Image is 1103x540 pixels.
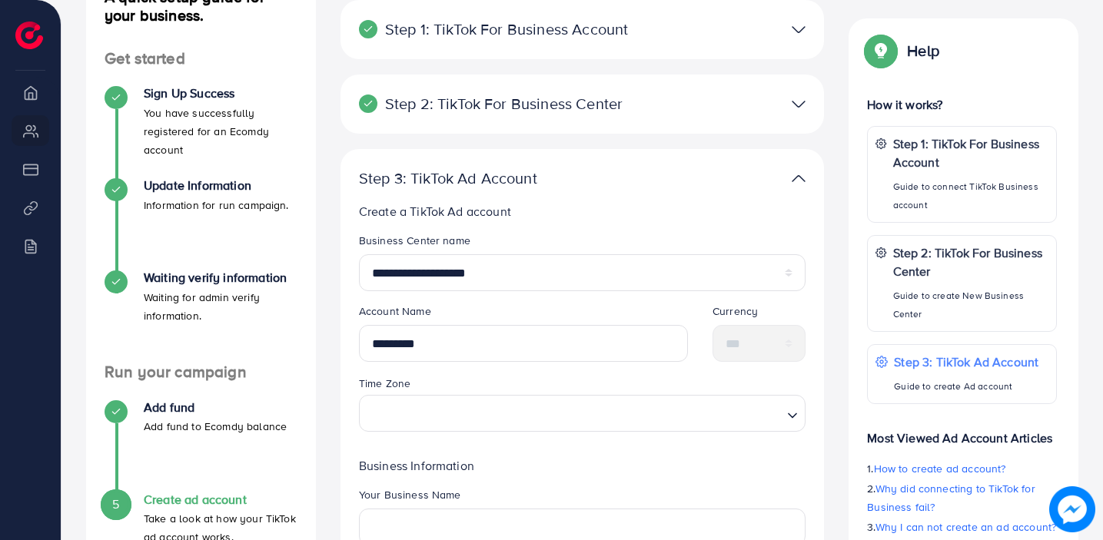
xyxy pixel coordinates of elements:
p: 3. [867,518,1057,536]
li: Update Information [86,178,316,270]
img: image [1049,486,1095,532]
p: How it works? [867,95,1057,114]
img: TikTok partner [792,167,806,190]
img: logo [15,22,43,49]
img: TikTok partner [792,18,806,41]
h4: Run your campaign [86,363,316,382]
p: Step 2: TikTok For Business Center [893,243,1048,280]
img: Popup guide [867,37,895,65]
p: Step 1: TikTok For Business Account [893,134,1048,171]
p: Step 1: TikTok For Business Account [359,20,649,38]
p: Step 2: TikTok For Business Center [359,94,649,113]
input: Search for option [366,399,782,427]
h4: Create ad account [144,492,297,507]
legend: Your Business Name [359,487,806,509]
span: 5 [112,495,119,513]
legend: Business Center name [359,233,806,254]
p: Waiting for admin verify information. [144,288,297,325]
p: Add fund to Ecomdy balance [144,417,287,436]
p: Guide to create Ad account [894,377,1038,396]
label: Time Zone [359,376,410,391]
img: TikTok partner [792,93,806,115]
div: Search for option [359,395,806,432]
span: Why I can not create an ad account? [875,519,1057,535]
p: Step 3: TikTok Ad Account [894,353,1038,371]
h4: Get started [86,49,316,68]
span: How to create ad account? [874,461,1006,476]
h4: Update Information [144,178,289,193]
span: Why did connecting to TikTok for Business fail? [867,481,1035,515]
h4: Sign Up Success [144,86,297,101]
p: You have successfully registered for an Ecomdy account [144,104,297,159]
p: Information for run campaign. [144,196,289,214]
legend: Account Name [359,303,688,325]
p: Step 3: TikTok Ad Account [359,169,649,187]
p: 2. [867,479,1057,516]
p: Business Information [359,456,806,475]
legend: Currency [713,303,806,325]
p: Create a TikTok Ad account [359,202,806,220]
li: Sign Up Success [86,86,316,178]
h4: Add fund [144,400,287,415]
p: Guide to connect TikTok Business account [893,177,1048,214]
li: Waiting verify information [86,270,316,363]
p: Most Viewed Ad Account Articles [867,416,1057,447]
p: 1. [867,459,1057,478]
h4: Waiting verify information [144,270,297,285]
p: Guide to create New Business Center [893,287,1048,323]
li: Add fund [86,400,316,492]
p: Help [907,41,939,60]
